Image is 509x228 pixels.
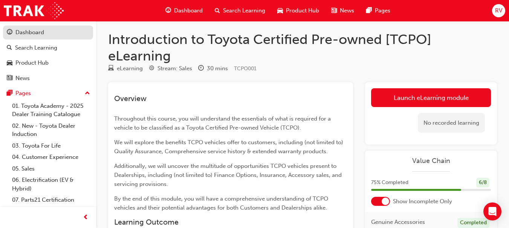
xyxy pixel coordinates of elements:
span: news-icon [7,75,12,82]
button: Pages [3,86,93,100]
button: RV [492,4,505,17]
span: pages-icon [7,90,12,97]
a: 02. New - Toyota Dealer Induction [9,120,93,140]
span: up-icon [85,89,90,98]
a: pages-iconPages [360,3,396,18]
span: Genuine Accessories [371,218,425,226]
span: 75 % Completed [371,178,408,187]
a: car-iconProduct Hub [271,3,325,18]
span: news-icon [331,6,337,15]
a: guage-iconDashboard [159,3,209,18]
a: news-iconNews [325,3,360,18]
a: search-iconSearch Learning [209,3,271,18]
div: Stream [149,64,192,73]
a: 07. Parts21 Certification [9,194,93,206]
a: 05. Sales [9,163,93,175]
span: car-icon [7,60,12,66]
span: clock-icon [198,65,204,72]
span: Dashboard [174,6,203,15]
span: prev-icon [83,213,89,222]
span: Product Hub [286,6,319,15]
span: Overview [114,94,147,103]
span: search-icon [215,6,220,15]
a: News [3,71,93,85]
span: Learning Outcome [114,218,179,226]
div: Dashboard [15,28,44,37]
span: Additionally, we will uncover the multitude of opportunities TCPO vehicles present to Dealerships... [114,163,343,187]
a: 06. Electrification (EV & Hybrid) [9,174,93,194]
div: 30 mins [207,64,228,73]
div: Product Hub [15,59,49,67]
a: 04. Customer Experience [9,151,93,163]
a: Dashboard [3,26,93,39]
span: target-icon [149,65,154,72]
a: 08. Service Training [9,206,93,217]
a: 01. Toyota Academy - 2025 Dealer Training Catalogue [9,100,93,120]
img: Trak [4,2,64,19]
a: Launch eLearning module [371,88,491,107]
span: Throughout this course, you will understand the essentials of what is required for a vehicle to b... [114,115,332,131]
span: By the end of this module, you will have a comprehensive understanding of TCPO vehicles and their... [114,195,330,211]
div: 6 / 8 [476,178,489,188]
div: Duration [198,64,228,73]
a: Search Learning [3,41,93,55]
span: Pages [375,6,390,15]
span: RV [495,6,502,15]
a: Product Hub [3,56,93,70]
div: Pages [15,89,31,98]
button: DashboardSearch LearningProduct HubNews [3,24,93,86]
div: Completed [457,218,489,228]
div: Open Intercom Messenger [483,202,501,220]
span: Search Learning [223,6,265,15]
span: search-icon [7,45,12,51]
span: guage-icon [7,29,12,36]
div: News [15,74,30,83]
div: Search Learning [15,44,57,52]
a: 03. Toyota For Life [9,140,93,152]
span: guage-icon [165,6,171,15]
div: No recorded learning [418,113,485,133]
div: eLearning [117,64,143,73]
span: We will explore the benefits TCPO vehicles offer to customers, including (not limited to) Quality... [114,139,345,155]
span: Learning resource code [234,65,257,72]
span: car-icon [277,6,283,15]
span: learningResourceType_ELEARNING-icon [108,65,114,72]
div: Type [108,64,143,73]
span: pages-icon [366,6,372,15]
h1: Introduction to Toyota Certified Pre-owned [TCPO] eLearning [108,31,497,64]
span: News [340,6,354,15]
div: Stream: Sales [157,64,192,73]
a: Value Chain [371,157,491,165]
span: Show Incomplete Only [393,197,452,206]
